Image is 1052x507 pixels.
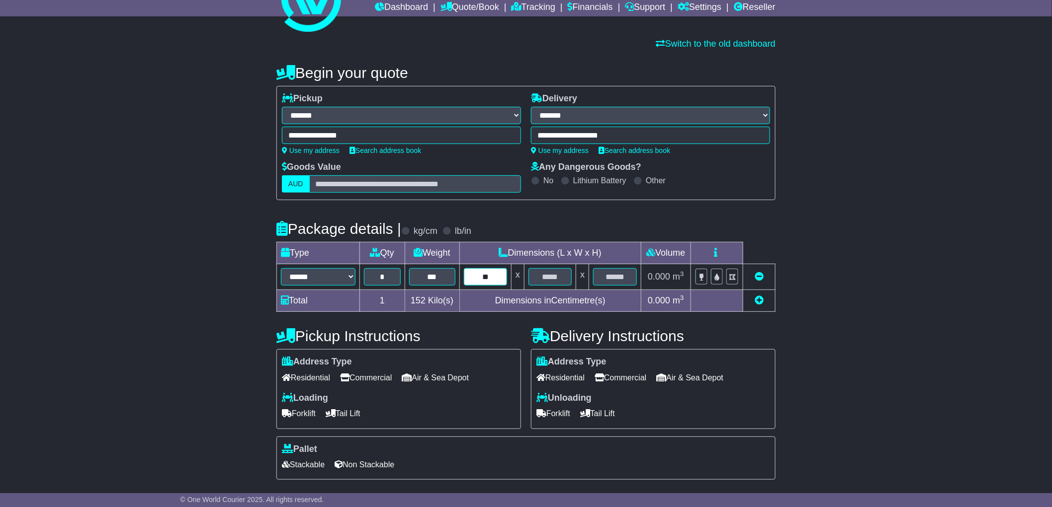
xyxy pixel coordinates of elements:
[595,370,646,385] span: Commercial
[335,457,394,472] span: Non Stackable
[455,226,471,237] label: lb/in
[360,290,405,312] td: 1
[282,406,316,421] span: Forklift
[326,406,360,421] span: Tail Lift
[531,93,577,104] label: Delivery
[405,242,459,264] td: Weight
[414,226,438,237] label: kg/cm
[531,146,589,154] a: Use my address
[536,357,607,367] label: Address Type
[755,295,764,305] a: Add new item
[657,370,724,385] span: Air & Sea Depot
[276,328,521,344] h4: Pickup Instructions
[673,272,684,282] span: m
[282,444,317,455] label: Pallet
[599,146,670,154] a: Search address book
[282,370,330,385] span: Residential
[646,176,666,185] label: Other
[340,370,392,385] span: Commercial
[276,220,401,237] h4: Package details |
[755,272,764,282] a: Remove this item
[360,242,405,264] td: Qty
[673,295,684,305] span: m
[459,242,641,264] td: Dimensions (L x W x H)
[276,65,776,81] h4: Begin your quote
[512,264,525,290] td: x
[282,93,323,104] label: Pickup
[576,264,589,290] td: x
[180,496,324,504] span: © One World Courier 2025. All rights reserved.
[282,162,341,173] label: Goods Value
[277,290,360,312] td: Total
[641,242,691,264] td: Volume
[402,370,469,385] span: Air & Sea Depot
[282,175,310,193] label: AUD
[459,290,641,312] td: Dimensions in Centimetre(s)
[350,146,421,154] a: Search address book
[573,176,626,185] label: Lithium Battery
[536,370,585,385] span: Residential
[282,146,340,154] a: Use my address
[648,272,670,282] span: 0.000
[536,393,592,404] label: Unloading
[543,176,553,185] label: No
[282,357,352,367] label: Address Type
[411,295,426,305] span: 152
[531,162,641,173] label: Any Dangerous Goods?
[680,294,684,301] sup: 3
[277,242,360,264] td: Type
[536,406,570,421] span: Forklift
[680,270,684,278] sup: 3
[531,328,776,344] h4: Delivery Instructions
[656,39,776,49] a: Switch to the old dashboard
[282,393,328,404] label: Loading
[580,406,615,421] span: Tail Lift
[648,295,670,305] span: 0.000
[405,290,459,312] td: Kilo(s)
[282,457,325,472] span: Stackable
